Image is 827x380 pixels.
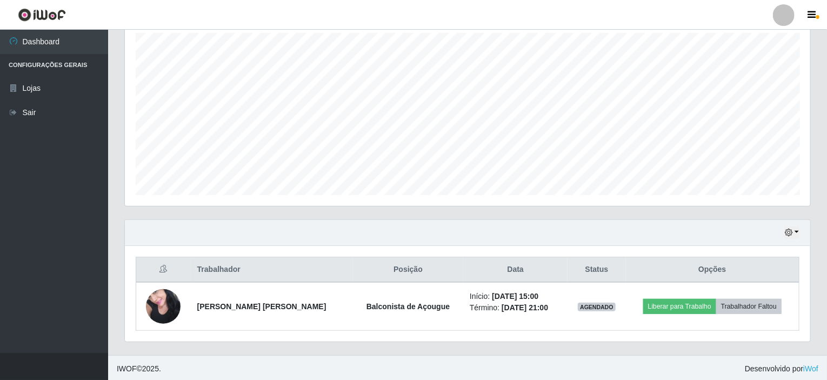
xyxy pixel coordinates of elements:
[353,257,463,283] th: Posição
[568,257,625,283] th: Status
[146,283,181,329] img: 1746197830896.jpeg
[117,363,161,375] span: © 2025 .
[18,8,66,22] img: CoreUI Logo
[643,299,716,314] button: Liberar para Trabalho
[492,292,538,301] time: [DATE] 15:00
[191,257,353,283] th: Trabalhador
[745,363,818,375] span: Desenvolvido por
[197,302,326,311] strong: [PERSON_NAME] [PERSON_NAME]
[626,257,799,283] th: Opções
[716,299,782,314] button: Trabalhador Faltou
[502,303,548,312] time: [DATE] 21:00
[803,364,818,373] a: iWof
[470,302,561,314] li: Término:
[470,291,561,302] li: Início:
[463,257,568,283] th: Data
[578,303,616,311] span: AGENDADO
[117,364,137,373] span: IWOF
[366,302,450,311] strong: Balconista de Açougue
